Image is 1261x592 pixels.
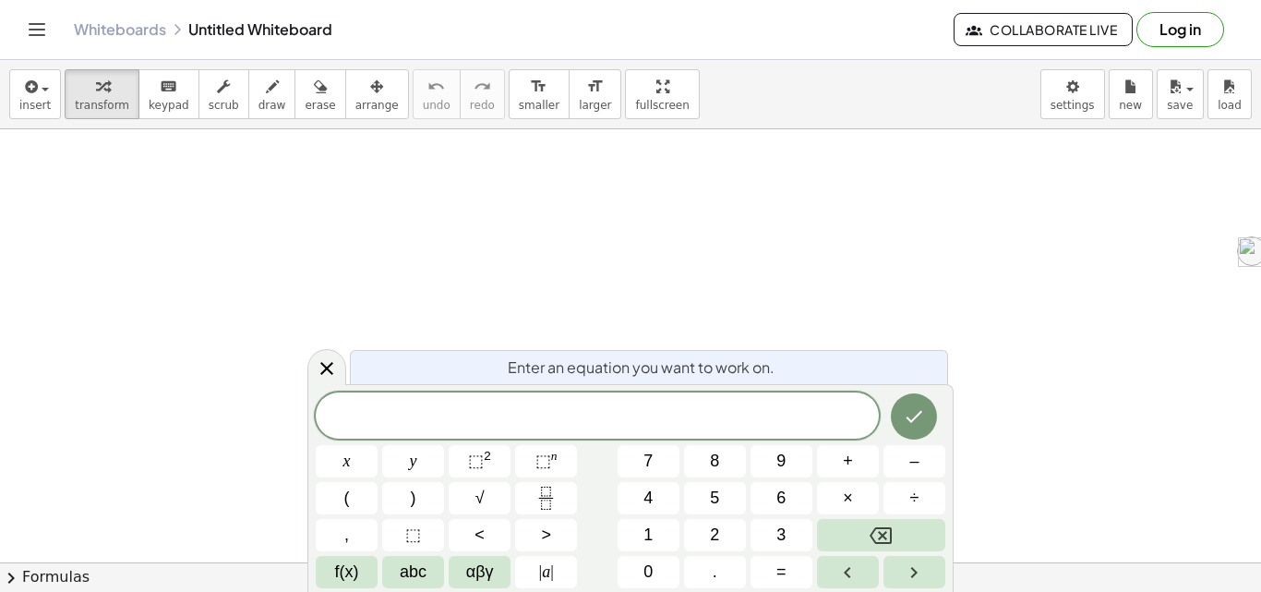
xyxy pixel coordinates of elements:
button: Right arrow [883,556,945,588]
span: √ [475,486,485,511]
button: Alphabet [382,556,444,588]
span: transform [75,99,129,112]
span: ( [344,486,350,511]
button: 6 [751,482,812,514]
button: Less than [449,519,510,551]
a: Whiteboards [74,20,166,39]
button: format_sizesmaller [509,69,570,119]
button: Placeholder [382,519,444,551]
button: y [382,445,444,477]
button: 8 [684,445,746,477]
button: Plus [817,445,879,477]
button: Equals [751,556,812,588]
button: , [316,519,378,551]
span: undo [423,99,450,112]
span: ⬚ [468,452,484,470]
button: ) [382,482,444,514]
button: Fraction [515,482,577,514]
span: ÷ [910,486,919,511]
span: erase [305,99,335,112]
span: smaller [519,99,559,112]
span: ⬚ [535,452,551,470]
span: settings [1051,99,1095,112]
span: f(x) [335,560,359,585]
span: new [1119,99,1142,112]
span: insert [19,99,51,112]
span: 9 [776,449,786,474]
span: 5 [710,486,719,511]
button: redoredo [460,69,505,119]
button: . [684,556,746,588]
button: 0 [618,556,679,588]
button: 2 [684,519,746,551]
button: draw [248,69,296,119]
i: format_size [530,76,547,98]
button: settings [1040,69,1105,119]
span: < [474,523,485,548]
button: Minus [883,445,945,477]
span: Enter an equation you want to work on. [508,356,775,379]
button: keyboardkeypad [138,69,199,119]
i: keyboard [160,76,177,98]
span: αβγ [466,560,494,585]
sup: 2 [484,449,491,463]
button: insert [9,69,61,119]
button: Greek alphabet [449,556,510,588]
span: = [776,560,787,585]
button: Backspace [817,519,945,551]
span: a [539,560,554,585]
button: erase [294,69,345,119]
span: y [410,449,417,474]
button: transform [65,69,139,119]
span: | [539,562,543,581]
span: , [344,523,349,548]
button: Greater than [515,519,577,551]
span: x [343,449,351,474]
span: 0 [643,560,653,585]
button: save [1157,69,1204,119]
button: 9 [751,445,812,477]
button: Toggle navigation [22,15,52,44]
button: Divide [883,482,945,514]
button: format_sizelarger [569,69,621,119]
span: 6 [776,486,786,511]
button: Square root [449,482,510,514]
span: 3 [776,523,786,548]
button: arrange [345,69,409,119]
span: – [909,449,919,474]
button: ( [316,482,378,514]
span: larger [579,99,611,112]
span: abc [400,560,426,585]
span: > [541,523,551,548]
span: keypad [149,99,189,112]
i: format_size [586,76,604,98]
span: redo [470,99,495,112]
button: fullscreen [625,69,699,119]
span: 7 [643,449,653,474]
button: new [1109,69,1153,119]
span: × [843,486,853,511]
button: undoundo [413,69,461,119]
sup: n [551,449,558,463]
span: Collaborate Live [969,21,1117,38]
button: 4 [618,482,679,514]
i: redo [474,76,491,98]
button: Functions [316,556,378,588]
button: scrub [198,69,249,119]
button: load [1207,69,1252,119]
button: x [316,445,378,477]
span: fullscreen [635,99,689,112]
button: Absolute value [515,556,577,588]
button: Log in [1136,12,1224,47]
button: Superscript [515,445,577,477]
button: 3 [751,519,812,551]
span: | [550,562,554,581]
span: + [843,449,853,474]
span: 2 [710,523,719,548]
button: Squared [449,445,510,477]
span: load [1218,99,1242,112]
span: 1 [643,523,653,548]
span: save [1167,99,1193,112]
button: 5 [684,482,746,514]
span: . [713,560,717,585]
